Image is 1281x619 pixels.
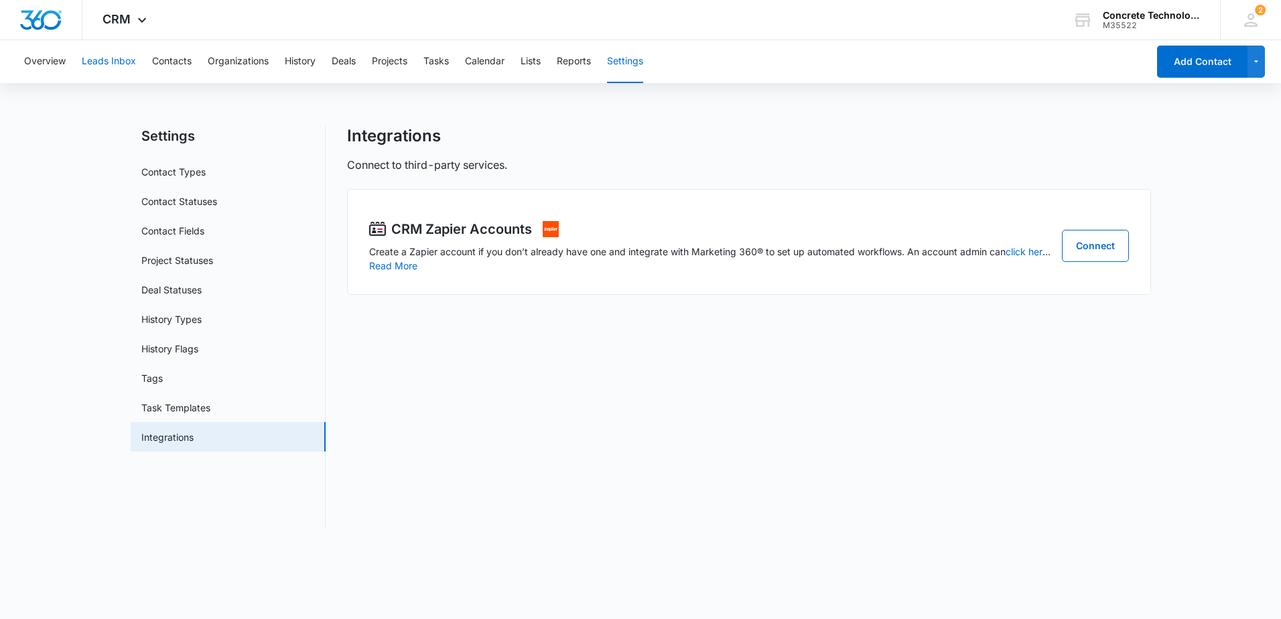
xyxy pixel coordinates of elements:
[391,219,532,239] p: CRM Zapier Accounts
[141,224,204,238] a: Contact Fields
[141,430,194,444] a: Integrations
[1103,21,1201,30] div: account id
[347,126,441,146] h1: Integrations
[557,40,591,83] button: Reports
[208,40,269,83] button: Organizations
[1255,5,1266,15] div: notifications count
[1103,10,1201,21] div: account name
[141,194,217,208] a: Contact Statuses
[1157,46,1248,78] button: Add Contact
[347,157,507,173] p: Connect to third-party services.
[141,165,206,179] a: Contact Types
[141,342,198,356] a: History Flags
[607,40,643,83] button: Settings
[131,126,326,146] h2: Settings
[332,40,356,83] button: Deals
[369,261,417,271] button: Read More
[152,40,192,83] button: Contacts
[543,221,559,237] img: Zapier Logo
[141,401,210,415] a: Task Templates
[82,40,136,83] button: Leads Inbox
[103,12,131,26] span: CRM
[1062,230,1129,262] a: Connect
[285,40,316,83] button: History
[1255,5,1266,15] span: 2
[369,245,1054,259] p: Create a Zapier account if you don’t already have one and integrate with Marketing 360® to set up...
[141,371,163,385] a: Tags
[372,40,407,83] button: Projects
[1006,246,1051,257] a: click here
[465,40,504,83] button: Calendar
[423,40,449,83] button: Tasks
[141,253,213,267] a: Project Statuses
[141,312,202,326] a: History Types
[24,40,66,83] button: Overview
[521,40,541,83] button: Lists
[141,283,202,297] a: Deal Statuses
